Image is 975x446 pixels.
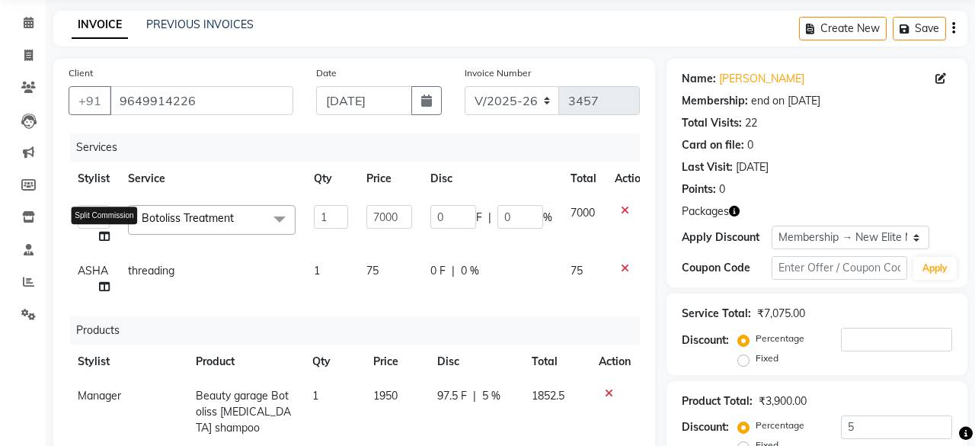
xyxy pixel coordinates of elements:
[316,66,337,80] label: Date
[488,210,491,226] span: |
[78,264,108,278] span: ASHA
[772,256,907,280] input: Enter Offer / Coupon Code
[70,316,651,345] div: Products
[719,181,725,197] div: 0
[682,306,751,322] div: Service Total:
[571,264,583,278] span: 75
[751,93,820,109] div: end on [DATE]
[110,86,293,115] input: Search by Name/Mobile/Email/Code
[312,389,318,403] span: 1
[682,71,716,87] div: Name:
[682,159,733,175] div: Last Visit:
[366,264,379,278] span: 75
[756,419,804,432] label: Percentage
[69,86,111,115] button: +91
[682,393,753,409] div: Product Total:
[128,264,174,278] span: threading
[119,162,305,196] th: Service
[799,17,887,40] button: Create New
[430,263,446,279] span: 0 F
[523,345,590,379] th: Total
[747,137,753,153] div: 0
[196,389,291,435] span: Beauty garage Botoliss [MEDICAL_DATA] shampoo
[303,345,364,379] th: Qty
[70,133,651,162] div: Services
[736,159,769,175] div: [DATE]
[682,115,742,131] div: Total Visits:
[682,260,772,276] div: Coupon Code
[682,181,716,197] div: Points:
[421,162,561,196] th: Disc
[590,345,640,379] th: Action
[682,204,729,220] span: Packages
[437,388,467,404] span: 97.5 F
[78,389,121,403] span: Manager
[571,206,595,220] span: 7000
[187,345,303,379] th: Product
[759,393,807,409] div: ₹3,900.00
[482,388,500,404] span: 5 %
[142,211,234,225] span: Botoliss Treatment
[745,115,757,131] div: 22
[682,137,744,153] div: Card on file:
[893,17,946,40] button: Save
[757,306,805,322] div: ₹7,075.00
[532,389,564,403] span: 1852.5
[69,345,187,379] th: Stylist
[364,345,428,379] th: Price
[756,332,804,345] label: Percentage
[428,345,523,379] th: Disc
[72,11,128,39] a: INVOICE
[719,71,804,87] a: [PERSON_NAME]
[452,263,455,279] span: |
[461,263,479,279] span: 0 %
[476,210,482,226] span: F
[314,264,320,278] span: 1
[69,162,119,196] th: Stylist
[357,162,421,196] th: Price
[146,18,254,31] a: PREVIOUS INVOICES
[606,162,656,196] th: Action
[71,207,137,224] div: Split Commission
[465,66,531,80] label: Invoice Number
[543,210,552,226] span: %
[561,162,606,196] th: Total
[473,388,476,404] span: |
[305,162,357,196] th: Qty
[234,211,241,225] a: x
[682,229,772,245] div: Apply Discount
[756,351,778,365] label: Fixed
[373,389,398,403] span: 1950
[69,66,93,80] label: Client
[682,93,748,109] div: Membership:
[913,257,957,280] button: Apply
[682,419,729,435] div: Discount:
[682,332,729,348] div: Discount:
